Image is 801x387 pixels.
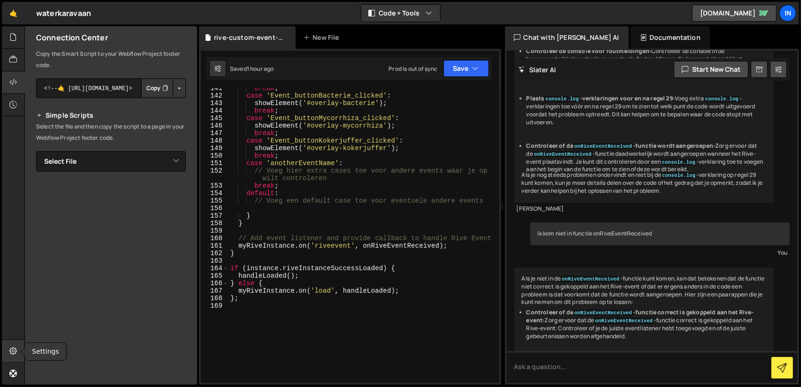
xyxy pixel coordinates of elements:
div: 154 [201,190,229,197]
li: Voeg extra -verklaringen toe vóór en na regel 29 om te zien tot welk punt de code wordt uitgevoer... [526,95,767,126]
h2: Connection Center [36,32,108,43]
div: 1 hour ago [247,65,274,73]
div: 168 [201,295,229,302]
button: Start new chat [674,61,748,78]
div: 166 [201,280,229,287]
button: Save [443,60,489,77]
button: Code + Tools [361,5,440,22]
div: 142 [201,92,229,99]
div: 146 [201,122,229,129]
div: 156 [201,205,229,212]
h2: Slater AI [519,65,557,74]
div: 152 [201,167,229,182]
div: waterkaravaan [36,8,91,19]
div: 162 [201,250,229,257]
div: Als je niet bij de -verklaring op regel 29 kunt komen, kan dat betekenen dat er ergens een fout o... [514,14,774,203]
iframe: YouTube video player [36,187,187,272]
div: 143 [201,99,229,107]
a: [DOMAIN_NAME] [692,5,777,22]
code: onRiveEventReceived [573,143,633,150]
div: 160 [201,235,229,242]
code: onRiveEventReceived [533,151,593,158]
textarea: <!--🤙 [URL][DOMAIN_NAME]> <script>document.addEventListener("DOMContentLoaded", function() {funct... [36,78,186,98]
div: Documentation [631,26,710,49]
div: 159 [201,227,229,235]
code: console.log [704,96,740,102]
div: Settings [24,343,66,360]
div: 164 [201,265,229,272]
div: rive-custom-event-handling.js [214,33,284,42]
div: 151 [201,159,229,167]
div: 141 [201,84,229,92]
div: 155 [201,197,229,205]
div: 144 [201,107,229,114]
div: Button group with nested dropdown [141,78,186,98]
div: Chat with [PERSON_NAME] AI [505,26,629,49]
code: console.log [661,172,696,179]
div: 150 [201,152,229,159]
strong: Plaats -verklaringen voor en na regel 29: [526,94,675,102]
div: 147 [201,129,229,137]
div: 148 [201,137,229,144]
div: Prod is out of sync [389,65,437,73]
div: 161 [201,242,229,250]
div: 165 [201,272,229,280]
div: ik kom niet in functie onRiveEventReceived [530,222,790,245]
strong: Controleer de console voor foutmeldingen: [526,47,652,55]
strong: Controleer of de -functie wordt aangeroepen: [526,142,716,150]
button: Copy [141,78,173,98]
div: [PERSON_NAME] [517,205,772,213]
div: 167 [201,287,229,295]
p: Copy the Smart Script to your Webflow Project footer code. [36,48,186,71]
div: 169 [201,302,229,310]
div: 163 [201,257,229,265]
code: onRiveEventReceived [561,276,620,282]
a: In [779,5,796,22]
a: 🤙 [2,2,25,24]
code: console.log [544,96,580,102]
code: onRiveEventReceived [594,318,654,324]
li: Zorg ervoor dat de -functie correct is gekoppeld aan het Rive-event. Controleer of je de juiste e... [526,309,767,340]
div: You [533,248,788,258]
code: onRiveEventReceived [573,310,633,316]
div: 145 [201,114,229,122]
div: New File [303,33,343,42]
code: console.log [661,159,696,166]
li: Zorg ervoor dat de -functie daadwerkelijk wordt aangeroepen wanneer het Rive-event plaatsvindt. J... [526,142,767,174]
iframe: YouTube video player [36,278,187,362]
div: 157 [201,212,229,220]
h2: Simple Scripts [36,110,186,121]
strong: Controleer of de -functie correct is gekoppeld aan het Rive-event: [526,308,754,324]
div: 153 [201,182,229,190]
div: Saved [230,65,274,73]
div: 158 [201,220,229,227]
div: 149 [201,144,229,152]
p: Select the file and then copy the script to a page in your Webflow Project footer code. [36,121,186,144]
